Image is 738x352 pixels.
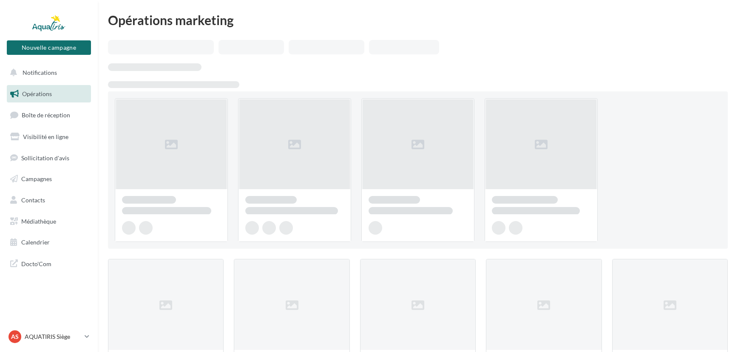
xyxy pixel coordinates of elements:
a: Boîte de réception [5,106,93,124]
span: Docto'Com [21,258,51,269]
span: Médiathèque [21,218,56,225]
button: Notifications [5,64,89,82]
div: Opérations marketing [108,14,728,26]
a: AS AQUATIRIS Siège [7,329,91,345]
a: Sollicitation d'avis [5,149,93,167]
span: Boîte de réception [22,111,70,119]
a: Visibilité en ligne [5,128,93,146]
a: Opérations [5,85,93,103]
a: Médiathèque [5,213,93,230]
span: Opérations [22,90,52,97]
span: Campagnes [21,175,52,182]
span: Calendrier [21,238,50,246]
span: Visibilité en ligne [23,133,68,140]
span: AS [11,332,19,341]
a: Calendrier [5,233,93,251]
a: Docto'Com [5,255,93,273]
a: Contacts [5,191,93,209]
span: Contacts [21,196,45,204]
a: Campagnes [5,170,93,188]
button: Nouvelle campagne [7,40,91,55]
span: Notifications [23,69,57,76]
span: Sollicitation d'avis [21,154,69,161]
p: AQUATIRIS Siège [25,332,81,341]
